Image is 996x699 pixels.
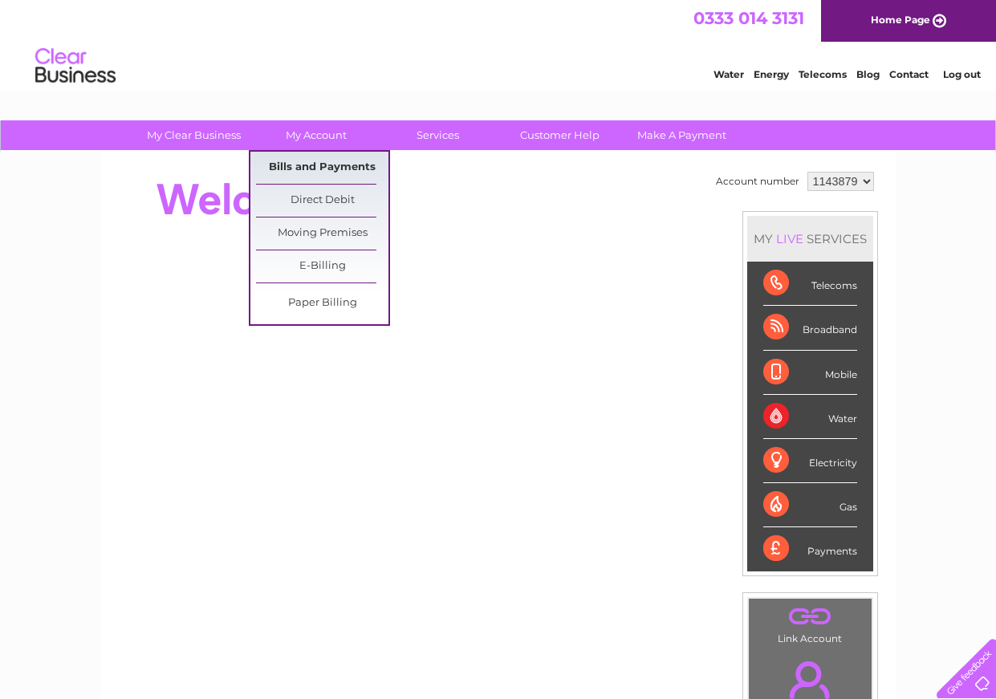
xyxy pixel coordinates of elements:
div: Water [763,395,857,439]
img: logo.png [35,42,116,91]
a: Telecoms [799,68,847,80]
div: LIVE [773,231,807,246]
a: Bills and Payments [256,152,388,184]
a: Log out [943,68,981,80]
div: Gas [763,483,857,527]
a: Moving Premises [256,217,388,250]
div: Payments [763,527,857,571]
a: Direct Debit [256,185,388,217]
a: Services [372,120,504,150]
div: Clear Business is a trading name of Verastar Limited (registered in [GEOGRAPHIC_DATA] No. 3667643... [120,9,878,78]
a: Energy [754,68,789,80]
td: Account number [712,168,803,195]
a: My Clear Business [128,120,260,150]
a: . [753,603,868,631]
a: Customer Help [494,120,626,150]
div: Electricity [763,439,857,483]
td: Link Account [748,598,872,648]
div: Mobile [763,351,857,395]
div: MY SERVICES [747,216,873,262]
a: Contact [889,68,929,80]
a: Water [713,68,744,80]
a: Paper Billing [256,287,388,319]
a: Blog [856,68,880,80]
div: Telecoms [763,262,857,306]
a: E-Billing [256,250,388,282]
a: My Account [250,120,382,150]
div: Broadband [763,306,857,350]
a: Make A Payment [616,120,748,150]
a: 0333 014 3131 [693,8,804,28]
